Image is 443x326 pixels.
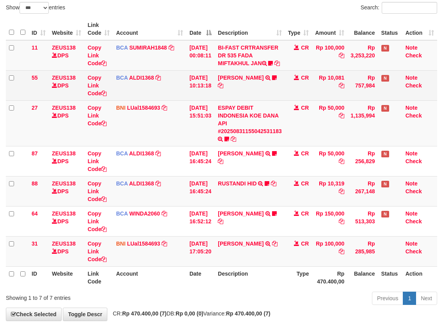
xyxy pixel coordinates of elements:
a: Copy Rp 10,319 to clipboard [339,188,344,194]
span: BCA [116,210,128,217]
a: Copy ALDI1368 to clipboard [155,150,161,157]
td: Rp 513,303 [347,206,378,236]
span: BCA [116,75,128,81]
a: ALDI1368 [129,180,154,187]
td: DPS [49,236,84,266]
th: ID: activate to sort column ascending [28,18,49,40]
a: Check [406,82,422,89]
a: Check [406,112,422,119]
a: Copy LUal1584693 to clipboard [162,240,167,247]
a: Copy LUal1584693 to clipboard [162,105,167,111]
th: Website: activate to sort column ascending [49,18,84,40]
a: Copy ESPAY DEBIT INDONESIA KOE DANA API #20250831155042531183 to clipboard [231,136,236,142]
span: BNI [116,240,125,247]
th: Website [49,266,84,289]
a: Check [406,218,422,224]
td: DPS [49,176,84,206]
span: Has Note [381,151,389,157]
td: [DATE] 16:45:24 [186,176,215,206]
span: CR [301,45,309,51]
td: Rp 285,985 [347,236,378,266]
a: Copy Rp 100,000 to clipboard [339,52,344,59]
td: DPS [49,146,84,176]
strong: Rp 470.400,00 (7) [122,310,167,317]
label: Show entries [6,2,65,14]
a: Copy SUMIRAH1848 to clipboard [169,45,174,51]
th: Action: activate to sort column ascending [402,18,437,40]
td: Rp 10,081 [312,70,347,100]
td: Rp 3,253,220 [347,40,378,71]
a: Note [406,150,418,157]
a: [PERSON_NAME] [218,210,263,217]
a: Copy ALDI1368 to clipboard [155,180,161,187]
a: Copy ARI SATRIYA to clipboard [272,240,278,247]
td: Rp 267,148 [347,176,378,206]
th: Type [285,266,312,289]
a: ZEUS138 [52,210,76,217]
a: Toggle Descr [63,308,107,321]
th: ID [28,266,49,289]
strong: Rp 470.400,00 (7) [226,310,270,317]
a: Copy Rp 10,081 to clipboard [339,82,344,89]
td: Rp 50,000 [312,146,347,176]
th: Account [113,266,186,289]
td: Rp 150,000 [312,206,347,236]
th: Status [378,266,402,289]
span: CR [301,240,309,247]
a: Copy Link Code [87,105,107,126]
span: Has Note [381,45,389,52]
a: 1 [403,292,416,305]
span: BNI [116,105,125,111]
td: Rp 100,000 [312,236,347,266]
td: [DATE] 17:05:20 [186,236,215,266]
td: Rp 1,135,994 [347,100,378,146]
a: Copy Link Code [87,180,107,202]
a: ALDI1368 [129,75,154,81]
td: [DATE] 00:08:11 [186,40,215,71]
a: [PERSON_NAME] [218,150,263,157]
a: Previous [372,292,403,305]
a: [PERSON_NAME] [218,240,263,247]
th: Status [378,18,402,40]
a: Copy NOUVAL RAMADHAN to clipboard [218,158,223,164]
span: 27 [32,105,38,111]
a: Check Selected [6,308,62,321]
a: ZEUS138 [52,240,76,247]
td: [DATE] 16:45:24 [186,146,215,176]
a: Copy BI-FAST CRTRANSFER DR 535 FADA MIFTAKHUL JAN to clipboard [274,60,280,66]
td: Rp 256,829 [347,146,378,176]
td: DPS [49,100,84,146]
a: Note [406,180,418,187]
th: Type: activate to sort column ascending [285,18,312,40]
td: [DATE] 10:13:18 [186,70,215,100]
span: Has Note [381,105,389,112]
a: LUal1584693 [127,240,160,247]
label: Search: [361,2,437,14]
a: LUal1584693 [127,105,160,111]
span: Has Note [381,181,389,187]
span: CR [301,180,309,187]
span: BCA [116,180,128,187]
td: DPS [49,70,84,100]
td: DPS [49,40,84,71]
a: ZEUS138 [52,105,76,111]
a: ZEUS138 [52,180,76,187]
a: Next [416,292,437,305]
a: ZEUS138 [52,150,76,157]
a: Copy ISMULLAH SARAGIH to clipboard [218,218,223,224]
th: Balance [347,266,378,289]
a: RUSTANDI HID [218,180,256,187]
th: Date: activate to sort column descending [186,18,215,40]
td: Rp 100,000 [312,40,347,71]
input: Search: [382,2,437,14]
th: Account: activate to sort column ascending [113,18,186,40]
span: CR [301,210,309,217]
th: Action [402,266,437,289]
th: Amount: activate to sort column ascending [312,18,347,40]
a: SUMIRAH1848 [129,45,167,51]
th: Description [215,266,285,289]
span: BCA [116,150,128,157]
td: [DATE] 15:51:03 [186,100,215,146]
strong: Rp 0,00 (0) [176,310,203,317]
a: Copy Link Code [87,240,107,262]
